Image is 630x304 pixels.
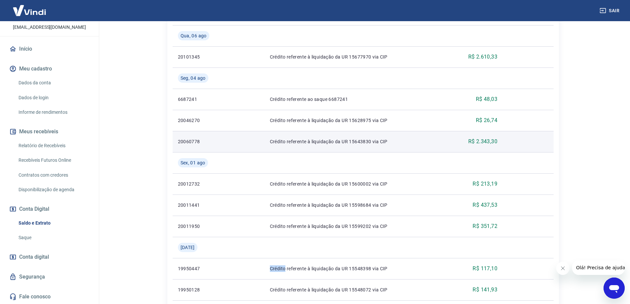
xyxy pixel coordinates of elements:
button: Meu cadastro [8,62,91,76]
p: Crédito referente à liquidação da UR 15628975 via CIP [270,117,450,124]
a: Início [8,42,91,56]
p: R$ 48,03 [476,95,497,103]
button: Sair [598,5,622,17]
p: R$ 141,93 [473,286,497,294]
a: Recebíveis Futuros Online [16,153,91,167]
a: Informe de rendimentos [16,106,91,119]
a: Dados de login [16,91,91,105]
p: R$ 213,19 [473,180,497,188]
p: [EMAIL_ADDRESS][DOMAIN_NAME] [13,24,86,31]
p: Crédito referente à liquidação da UR 15643830 via CIP [270,138,450,145]
p: 20011950 [178,223,218,230]
p: R$ 117,10 [473,265,497,273]
a: Contratos com credores [16,168,91,182]
p: 20011441 [178,202,218,208]
span: Seg, 04 ago [181,75,206,81]
p: Crédito referente ao saque 6687241 [270,96,450,103]
p: Crédito referente à liquidação da UR 15677970 via CIP [270,54,450,60]
span: Conta digital [19,252,49,262]
p: Crédito referente à liquidação da UR 15548072 via CIP [270,286,450,293]
a: Conta digital [8,250,91,264]
button: Conta Digital [8,202,91,216]
p: Crédito referente à liquidação da UR 15600002 via CIP [270,181,450,187]
span: Olá! Precisa de ajuda? [4,5,56,10]
p: 20101345 [178,54,218,60]
p: 19950128 [178,286,218,293]
button: Meus recebíveis [8,124,91,139]
p: 6687241 [178,96,218,103]
p: Crédito referente à liquidação da UR 15598684 via CIP [270,202,450,208]
iframe: Botão para abrir a janela de mensagens [604,278,625,299]
p: R$ 2.343,30 [468,138,497,146]
a: Disponibilização de agenda [16,183,91,196]
iframe: Mensagem da empresa [572,260,625,275]
p: 20060778 [178,138,218,145]
p: R$ 351,72 [473,222,497,230]
iframe: Fechar mensagem [556,262,569,275]
a: Saldo e Extrato [16,216,91,230]
p: Crédito referente à liquidação da UR 15599202 via CIP [270,223,450,230]
a: Dados da conta [16,76,91,90]
p: 19950447 [178,265,218,272]
span: Sex, 01 ago [181,159,205,166]
p: R$ 2.610,33 [468,53,497,61]
a: Fale conosco [8,289,91,304]
a: Saque [16,231,91,244]
p: 20012732 [178,181,218,187]
p: R$ 26,74 [476,116,497,124]
p: [PERSON_NAME] [23,14,76,21]
a: Relatório de Recebíveis [16,139,91,152]
img: Vindi [8,0,51,21]
p: 20046270 [178,117,218,124]
span: [DATE] [181,244,195,251]
p: Crédito referente à liquidação da UR 15548398 via CIP [270,265,450,272]
span: Qua, 06 ago [181,32,207,39]
a: Segurança [8,270,91,284]
p: R$ 437,53 [473,201,497,209]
